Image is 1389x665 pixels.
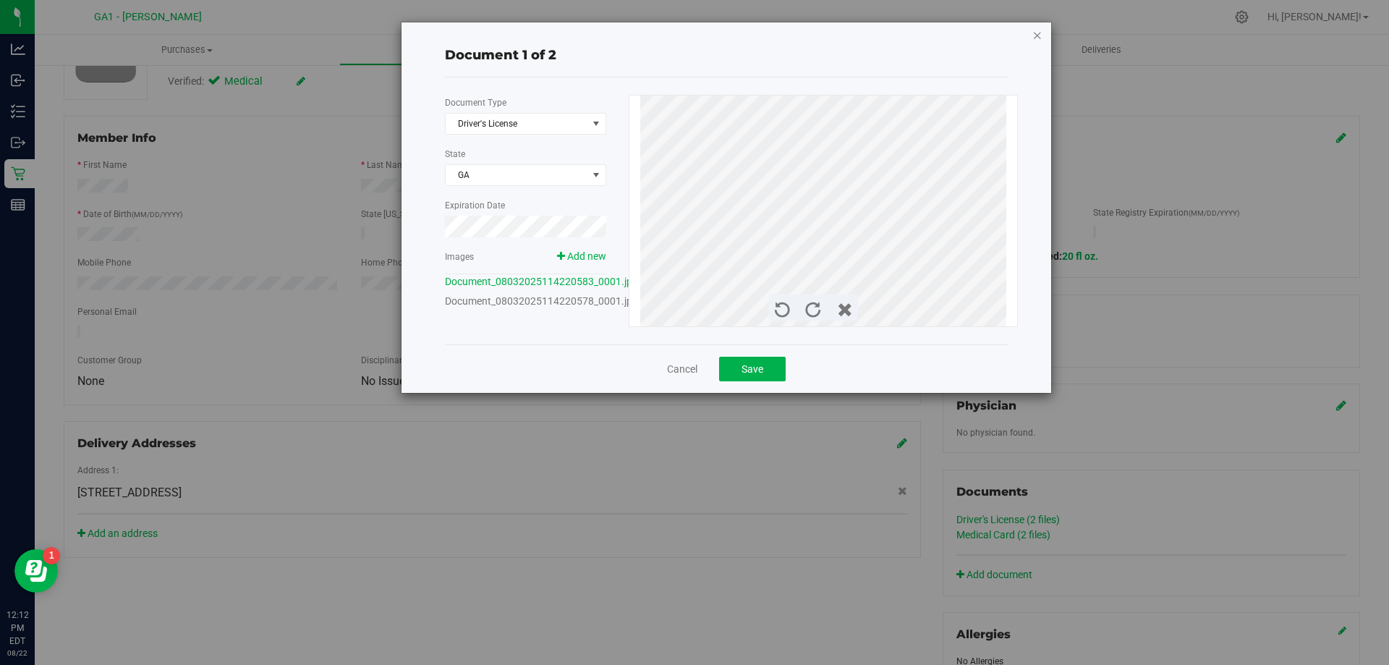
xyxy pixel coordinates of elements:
[587,114,606,134] span: select
[445,199,505,212] label: Expiration Date
[445,148,465,161] label: State
[445,250,474,263] label: Images
[719,357,786,381] button: Save
[742,363,763,375] span: Save
[43,547,60,564] iframe: Resource center unread badge
[14,549,58,593] iframe: Resource center
[446,165,606,185] span: GA
[445,46,1008,65] div: Document 1 of 2
[445,295,638,307] a: Document_08032025114220578_0001.jpg
[446,114,587,134] span: Driver's License
[667,362,697,376] a: Cancel
[445,96,506,109] label: Document Type
[567,250,606,262] span: Add new
[557,250,606,262] a: Add new
[445,276,638,287] a: Document_08032025114220583_0001.jpg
